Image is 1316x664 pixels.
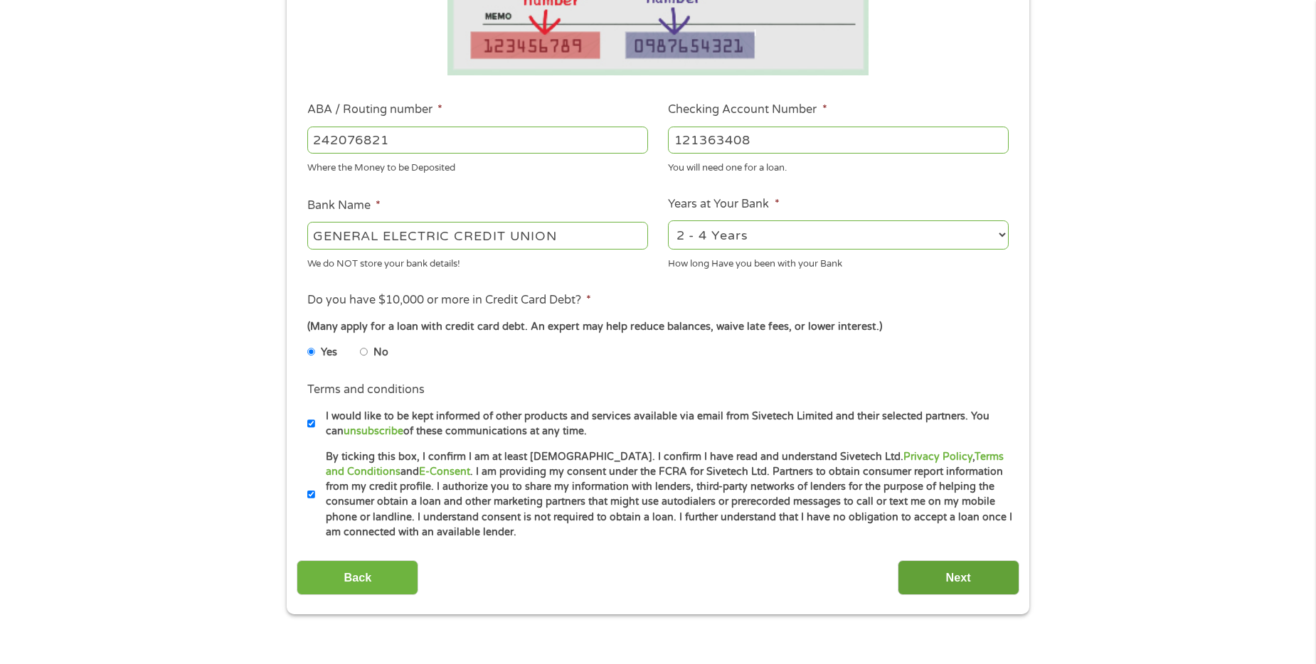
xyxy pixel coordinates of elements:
label: Terms and conditions [307,382,425,397]
a: E-Consent [419,466,470,478]
a: Terms and Conditions [326,451,1004,478]
input: 345634636 [668,127,1009,154]
label: I would like to be kept informed of other products and services available via email from Sivetech... [315,409,1013,439]
div: You will need one for a loan. [668,156,1009,176]
div: How long Have you been with your Bank [668,252,1009,271]
label: By ticking this box, I confirm I am at least [DEMOGRAPHIC_DATA]. I confirm I have read and unders... [315,449,1013,540]
div: Where the Money to be Deposited [307,156,648,176]
input: 263177916 [307,127,648,154]
div: We do NOT store your bank details! [307,252,648,271]
input: Back [297,560,418,595]
label: Checking Account Number [668,102,827,117]
a: Privacy Policy [903,451,972,463]
label: Do you have $10,000 or more in Credit Card Debt? [307,293,591,308]
label: Bank Name [307,198,381,213]
label: Years at Your Bank [668,197,779,212]
div: (Many apply for a loan with credit card debt. An expert may help reduce balances, waive late fees... [307,319,1009,335]
label: Yes [321,345,337,360]
a: unsubscribe [344,425,403,437]
input: Next [898,560,1019,595]
label: No [373,345,388,360]
label: ABA / Routing number [307,102,442,117]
